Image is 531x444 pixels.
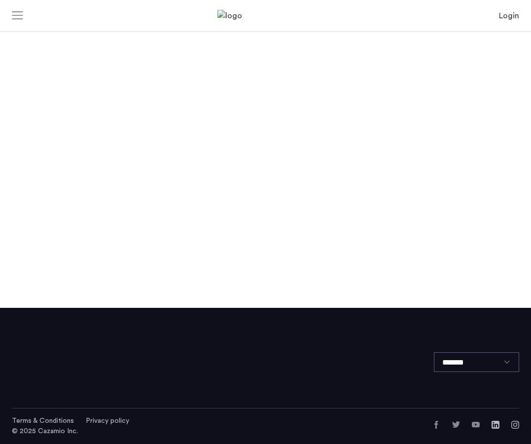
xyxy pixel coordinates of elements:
a: LinkedIn [492,421,499,429]
a: Terms and conditions [12,416,74,426]
a: Cazamio Logo [217,10,314,22]
a: YouTube [472,421,480,429]
a: Login [499,10,519,22]
img: logo [217,10,314,22]
a: Privacy policy [86,416,129,426]
a: Twitter [452,421,460,429]
a: Instagram [511,421,519,429]
select: Language select [434,352,519,372]
a: Facebook [432,421,440,429]
span: © 2025 Cazamio Inc. [12,428,78,435]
